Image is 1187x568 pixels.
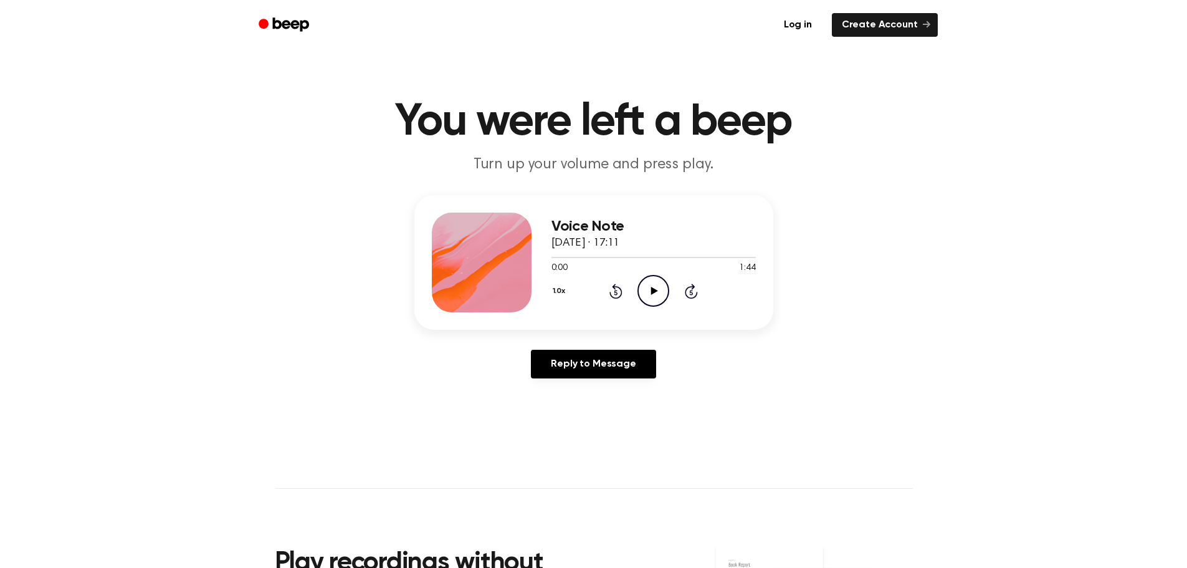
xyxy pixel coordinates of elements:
[355,155,833,175] p: Turn up your volume and press play.
[551,218,756,235] h3: Voice Note
[531,350,655,378] a: Reply to Message
[832,13,938,37] a: Create Account
[551,262,568,275] span: 0:00
[275,100,913,145] h1: You were left a beep
[771,11,824,39] a: Log in
[250,13,320,37] a: Beep
[551,238,620,249] span: [DATE] · 17:11
[739,262,755,275] span: 1:44
[551,281,570,302] button: 1.0x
